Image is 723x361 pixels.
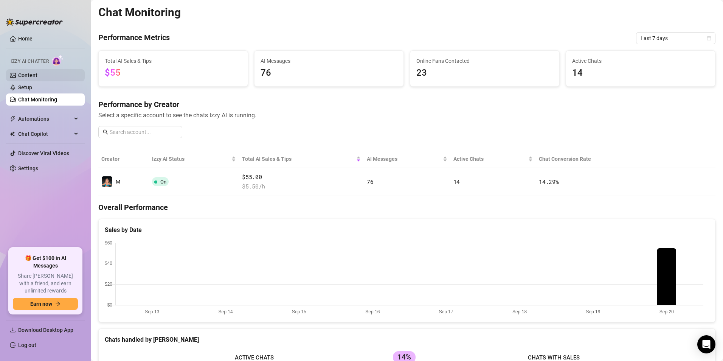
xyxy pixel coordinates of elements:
[261,66,397,80] span: 76
[105,57,242,65] span: Total AI Sales & Tips
[10,327,16,333] span: download
[10,131,15,137] img: Chat Copilot
[98,150,149,168] th: Creator
[13,298,78,310] button: Earn nowarrow-right
[13,272,78,295] span: Share [PERSON_NAME] with a friend, and earn unlimited rewards
[6,18,63,26] img: logo-BBDzfeDw.svg
[105,225,709,235] div: Sales by Date
[18,128,72,140] span: Chat Copilot
[364,150,450,168] th: AI Messages
[416,66,553,80] span: 23
[450,150,536,168] th: Active Chats
[18,165,38,171] a: Settings
[453,178,460,185] span: 14
[572,66,709,80] span: 14
[52,55,64,66] img: AI Chatter
[98,99,715,110] h4: Performance by Creator
[103,129,108,135] span: search
[707,36,711,40] span: calendar
[98,110,715,120] span: Select a specific account to see the chats Izzy AI is running.
[18,327,73,333] span: Download Desktop App
[10,116,16,122] span: thunderbolt
[98,202,715,213] h4: Overall Performance
[102,176,112,187] img: M
[30,301,52,307] span: Earn now
[105,67,121,78] span: $55
[116,179,120,185] span: M
[18,96,57,103] a: Chat Monitoring
[160,179,166,185] span: On
[242,173,361,182] span: $55.00
[110,128,178,136] input: Search account...
[11,58,49,65] span: Izzy AI Chatter
[13,255,78,269] span: 🎁 Get $100 in AI Messages
[18,342,36,348] a: Log out
[242,182,361,191] span: $ 5.50 /h
[98,5,181,20] h2: Chat Monitoring
[152,155,230,163] span: Izzy AI Status
[18,113,72,125] span: Automations
[149,150,239,168] th: Izzy AI Status
[261,57,397,65] span: AI Messages
[18,150,69,156] a: Discover Viral Videos
[242,155,355,163] span: Total AI Sales & Tips
[239,150,364,168] th: Total AI Sales & Tips
[536,150,654,168] th: Chat Conversion Rate
[416,57,553,65] span: Online Fans Contacted
[539,178,559,185] span: 14.29 %
[453,155,527,163] span: Active Chats
[697,335,715,353] div: Open Intercom Messenger
[641,33,711,44] span: Last 7 days
[55,301,61,307] span: arrow-right
[367,178,373,185] span: 76
[18,72,37,78] a: Content
[18,36,33,42] a: Home
[98,32,170,44] h4: Performance Metrics
[105,335,709,344] div: Chats handled by [PERSON_NAME]
[572,57,709,65] span: Active Chats
[18,84,32,90] a: Setup
[367,155,441,163] span: AI Messages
